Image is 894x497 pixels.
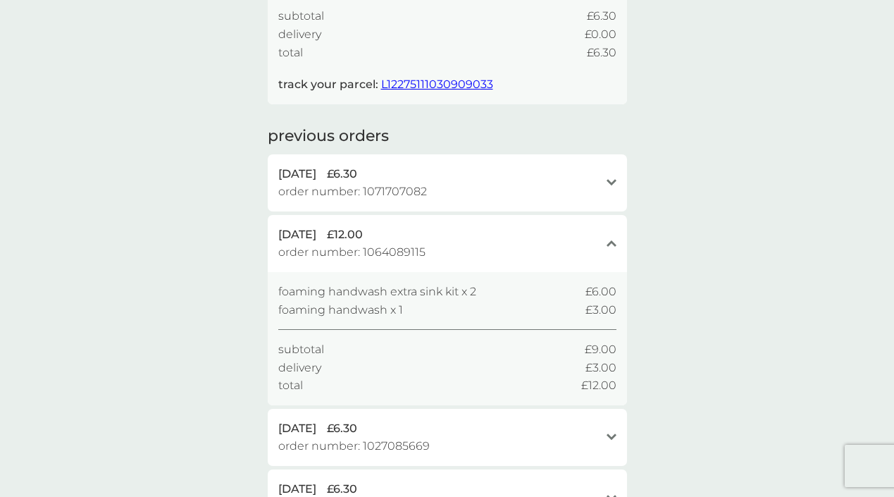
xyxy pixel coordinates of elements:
[278,283,476,301] span: foaming handwash extra sink kit x 2
[585,340,616,359] span: £9.00
[268,125,389,147] h2: previous orders
[278,183,427,201] span: order number: 1071707082
[585,359,616,377] span: £3.00
[585,283,616,301] span: £6.00
[585,25,616,44] span: £0.00
[585,301,616,319] span: £3.00
[278,419,316,438] span: [DATE]
[327,165,357,183] span: £6.30
[581,376,616,395] span: £12.00
[327,419,357,438] span: £6.30
[327,226,363,244] span: £12.00
[278,376,303,395] span: total
[278,437,430,455] span: order number: 1027085669
[278,226,316,244] span: [DATE]
[381,78,493,91] a: L12275111030909033
[587,44,616,62] span: £6.30
[278,44,303,62] span: total
[278,340,324,359] span: subtotal
[278,165,316,183] span: [DATE]
[278,301,403,319] span: foaming handwash x 1
[278,359,321,377] span: delivery
[278,243,426,262] span: order number: 1064089115
[587,7,616,25] span: £6.30
[278,7,324,25] span: subtotal
[278,75,493,94] p: track your parcel:
[278,25,321,44] span: delivery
